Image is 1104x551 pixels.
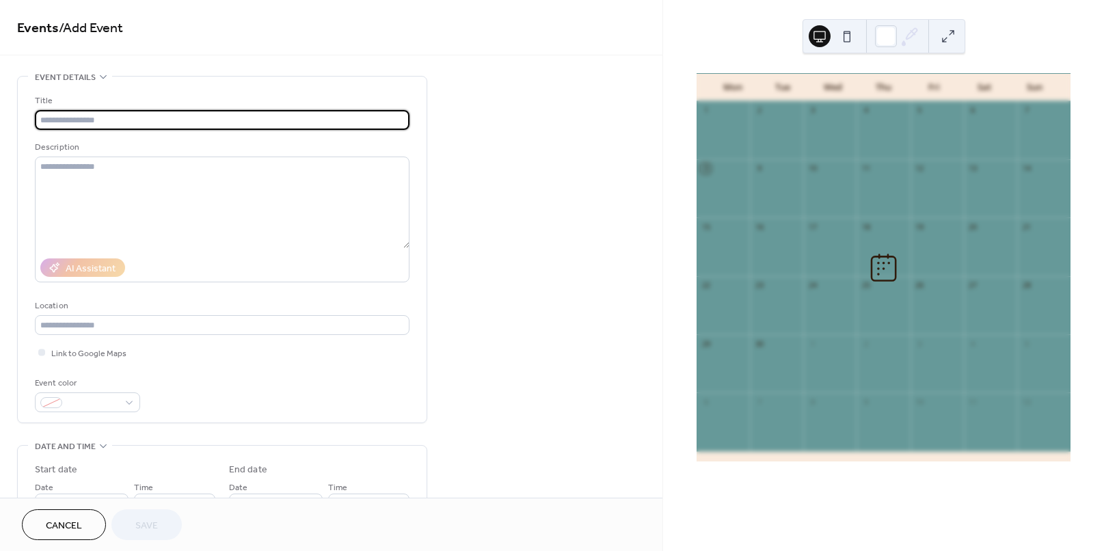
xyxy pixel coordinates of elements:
[859,74,909,101] div: Thu
[1021,163,1032,174] div: 14
[758,74,809,101] div: Tue
[328,481,347,495] span: Time
[754,397,764,407] div: 7
[701,338,711,349] div: 29
[915,163,925,174] div: 12
[35,94,407,108] div: Title
[861,221,871,232] div: 18
[1021,397,1032,407] div: 12
[754,105,764,116] div: 2
[808,74,859,101] div: Wed
[701,280,711,291] div: 22
[861,338,871,349] div: 2
[754,338,764,349] div: 30
[861,163,871,174] div: 11
[17,15,59,42] a: Events
[1009,74,1060,101] div: Sun
[754,280,764,291] div: 23
[807,221,818,232] div: 17
[807,280,818,291] div: 24
[35,481,53,495] span: Date
[22,509,106,540] button: Cancel
[915,105,925,116] div: 5
[708,74,758,101] div: Mon
[1021,105,1032,116] div: 7
[35,299,407,313] div: Location
[35,376,137,390] div: Event color
[807,105,818,116] div: 3
[968,163,978,174] div: 13
[915,221,925,232] div: 19
[701,397,711,407] div: 6
[134,481,153,495] span: Time
[754,221,764,232] div: 16
[701,105,711,116] div: 1
[35,140,407,154] div: Description
[915,280,925,291] div: 26
[1021,221,1032,232] div: 21
[51,347,126,361] span: Link to Google Maps
[968,105,978,116] div: 6
[754,163,764,174] div: 9
[807,163,818,174] div: 10
[59,15,123,42] span: / Add Event
[35,70,96,85] span: Event details
[915,397,925,407] div: 10
[229,463,267,477] div: End date
[1021,280,1032,291] div: 28
[968,221,978,232] div: 20
[861,280,871,291] div: 25
[807,338,818,349] div: 1
[807,397,818,407] div: 8
[701,221,711,232] div: 15
[968,397,978,407] div: 11
[701,163,711,174] div: 8
[229,481,247,495] span: Date
[861,105,871,116] div: 4
[35,463,77,477] div: Start date
[46,519,82,533] span: Cancel
[959,74,1010,101] div: Sat
[1021,338,1032,349] div: 5
[915,338,925,349] div: 3
[35,440,96,454] span: Date and time
[968,338,978,349] div: 4
[968,280,978,291] div: 27
[861,397,871,407] div: 9
[908,74,959,101] div: Fri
